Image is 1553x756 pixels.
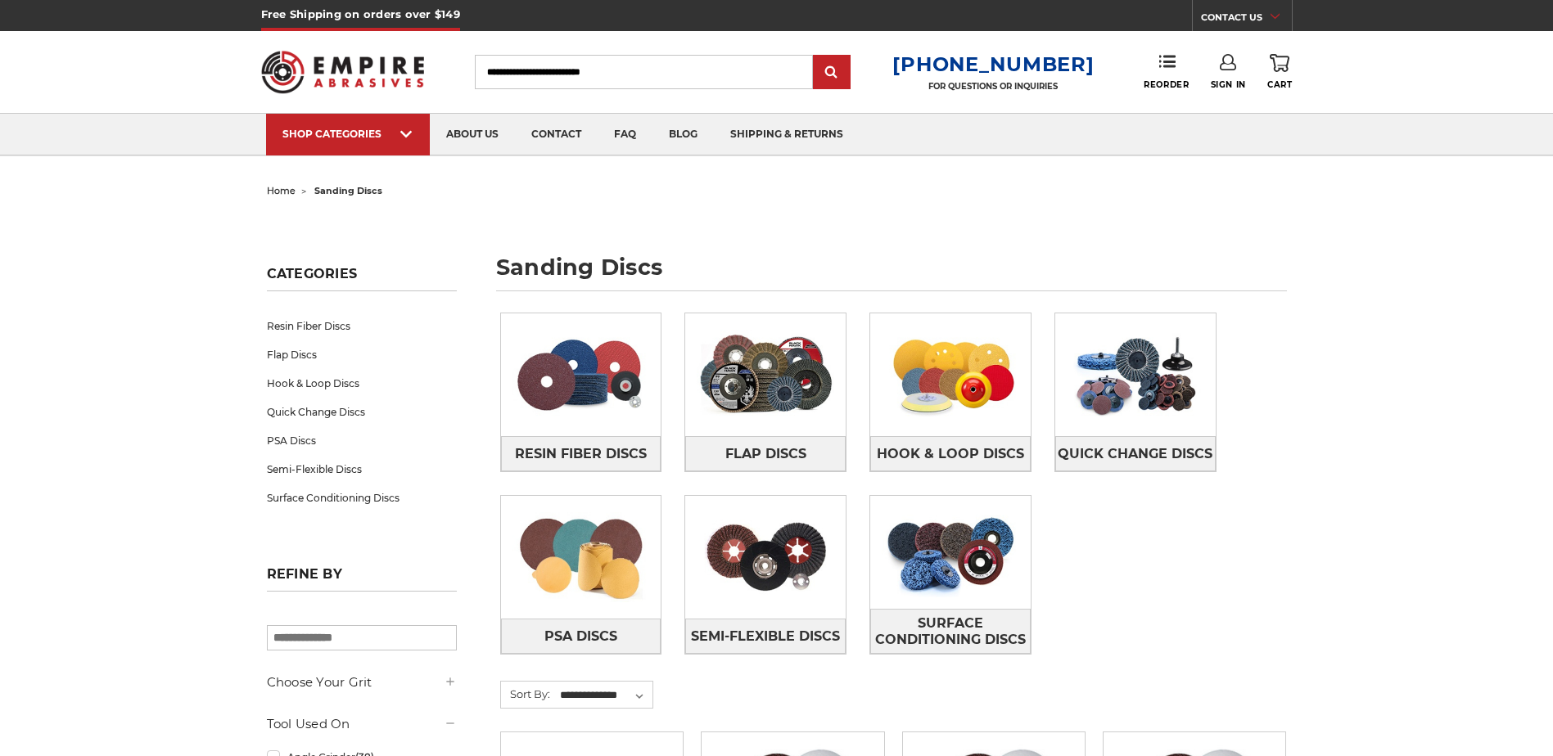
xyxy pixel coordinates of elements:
[598,114,652,155] a: faq
[870,436,1031,471] a: Hook & Loop Discs
[877,440,1024,468] span: Hook & Loop Discs
[261,40,425,104] img: Empire Abrasives
[685,501,846,614] img: Semi-Flexible Discs
[544,623,617,650] span: PSA Discs
[430,114,515,155] a: about us
[267,455,457,484] a: Semi-Flexible Discs
[267,714,457,734] h5: Tool Used On
[1144,79,1189,90] span: Reorder
[870,496,1031,609] img: Surface Conditioning Discs
[1144,54,1189,89] a: Reorder
[1211,79,1246,90] span: Sign In
[282,128,413,140] div: SHOP CATEGORIES
[871,610,1030,654] span: Surface Conditioning Discs
[1267,79,1292,90] span: Cart
[691,623,840,650] span: Semi-Flexible Discs
[267,312,457,340] a: Resin Fiber Discs
[1201,8,1292,31] a: CONTACT US
[1058,440,1212,468] span: Quick Change Discs
[815,56,848,89] input: Submit
[501,682,550,706] label: Sort By:
[515,114,598,155] a: contact
[685,619,846,654] a: Semi-Flexible Discs
[267,266,457,291] h5: Categories
[1055,318,1216,431] img: Quick Change Discs
[1267,54,1292,90] a: Cart
[267,673,457,692] h5: Choose Your Grit
[267,484,457,512] a: Surface Conditioning Discs
[725,440,806,468] span: Flap Discs
[558,683,652,708] select: Sort By:
[267,185,296,196] a: home
[267,340,457,369] a: Flap Discs
[501,501,661,614] img: PSA Discs
[267,369,457,398] a: Hook & Loop Discs
[870,318,1031,431] img: Hook & Loop Discs
[267,426,457,455] a: PSA Discs
[515,440,647,468] span: Resin Fiber Discs
[501,619,661,654] a: PSA Discs
[714,114,860,155] a: shipping & returns
[652,114,714,155] a: blog
[685,318,846,431] img: Flap Discs
[892,81,1094,92] p: FOR QUESTIONS OR INQUIRIES
[870,609,1031,654] a: Surface Conditioning Discs
[685,436,846,471] a: Flap Discs
[501,436,661,471] a: Resin Fiber Discs
[1055,436,1216,471] a: Quick Change Discs
[496,256,1287,291] h1: sanding discs
[267,398,457,426] a: Quick Change Discs
[892,52,1094,76] a: [PHONE_NUMBER]
[501,318,661,431] img: Resin Fiber Discs
[267,566,457,592] h5: Refine by
[314,185,382,196] span: sanding discs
